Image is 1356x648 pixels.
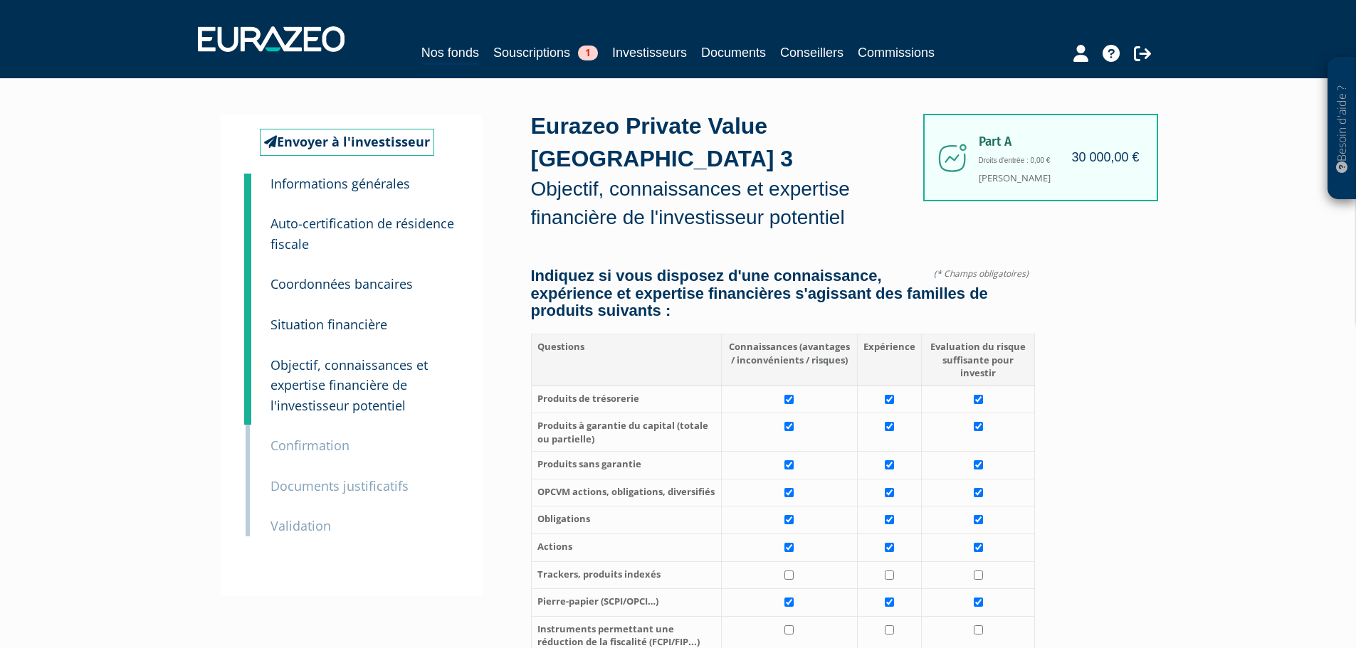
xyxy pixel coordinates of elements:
[260,129,434,156] a: Envoyer à l'investisseur
[858,43,935,63] a: Commissions
[270,437,349,454] small: Confirmation
[270,477,409,494] small: Documents justificatifs
[421,43,479,65] a: Nos fonds
[531,334,721,386] th: Questions
[531,267,1035,319] h4: Indiquez si vous disposez d'une connaissance, expérience et expertise financières s'agissant des ...
[198,26,345,52] img: 1732889491-logotype_eurazeo_blanc_rvb.png
[923,114,1158,201] div: [PERSON_NAME]
[578,46,598,60] span: 1
[531,506,721,534] th: Obligations
[531,561,721,589] th: Trackers, produits indexés
[531,413,721,452] th: Produits à garantie du capital (totale ou partielle)
[531,589,721,617] th: Pierre-papier (SCPI/OPCI…)
[531,452,721,479] th: Produits sans garantie
[531,110,923,232] div: Eurazeo Private Value [GEOGRAPHIC_DATA] 3
[612,43,687,63] a: Investisseurs
[270,517,331,534] small: Validation
[270,215,454,253] small: Auto-certification de résidence fiscale
[701,43,766,63] a: Documents
[1071,151,1139,165] h4: 30 000,00 €
[270,275,413,292] small: Coordonnées bancaires
[780,43,843,63] a: Conseillers
[979,134,1135,149] span: Part A
[244,174,251,202] a: 1
[270,316,387,333] small: Situation financière
[531,175,923,232] p: Objectif, connaissances et expertise financière de l'investisseur potentiel
[531,534,721,562] th: Actions
[934,267,1035,280] span: (* Champs obligatoires)
[244,336,251,425] a: 5
[270,175,410,192] small: Informations générales
[979,156,1135,164] h6: Droits d'entrée : 0,00 €
[244,194,251,261] a: 2
[493,43,598,63] a: Souscriptions1
[244,295,251,339] a: 4
[922,334,1035,386] th: Evaluation du risque suffisante pour investir
[244,255,251,299] a: 3
[858,334,922,386] th: Expérience
[270,356,428,414] small: Objectif, connaissances et expertise financière de l'investisseur potentiel
[531,479,721,506] th: OPCVM actions, obligations, diversifiés
[531,386,721,413] th: Produits de trésorerie
[721,334,857,386] th: Connaissances (avantages / inconvénients / risques)
[1334,65,1350,193] p: Besoin d'aide ?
